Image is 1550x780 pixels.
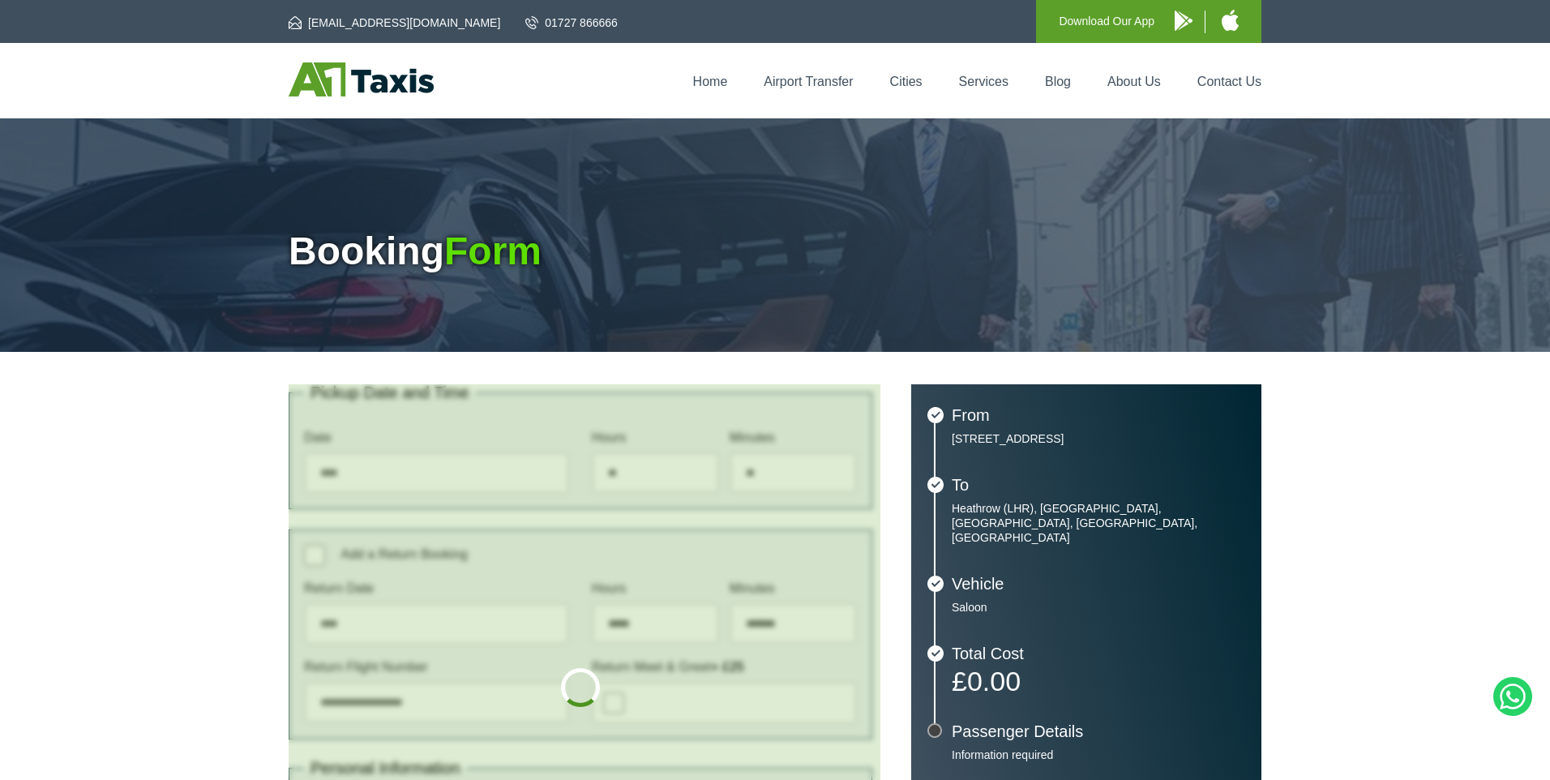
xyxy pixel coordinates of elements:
a: [EMAIL_ADDRESS][DOMAIN_NAME] [289,15,500,31]
a: Contact Us [1197,75,1261,88]
span: 0.00 [967,666,1021,696]
h3: Total Cost [952,645,1245,662]
span: Form [444,229,542,272]
a: Airport Transfer [764,75,853,88]
a: Services [959,75,1008,88]
img: A1 Taxis St Albans LTD [289,62,434,96]
a: Cities [890,75,923,88]
a: Home [693,75,728,88]
h1: Booking [289,232,1261,271]
a: 01727 866666 [525,15,618,31]
p: [STREET_ADDRESS] [952,431,1245,446]
h3: To [952,477,1245,493]
p: Information required [952,748,1245,762]
p: Heathrow (LHR), [GEOGRAPHIC_DATA], [GEOGRAPHIC_DATA], [GEOGRAPHIC_DATA], [GEOGRAPHIC_DATA] [952,501,1245,545]
img: A1 Taxis iPhone App [1222,10,1239,31]
h3: Vehicle [952,576,1245,592]
img: A1 Taxis Android App [1175,11,1192,31]
a: About Us [1107,75,1161,88]
p: Download Our App [1059,11,1154,32]
a: Blog [1045,75,1071,88]
p: £ [952,670,1245,692]
h3: Passenger Details [952,723,1245,739]
h3: From [952,407,1245,423]
p: Saloon [952,600,1245,615]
